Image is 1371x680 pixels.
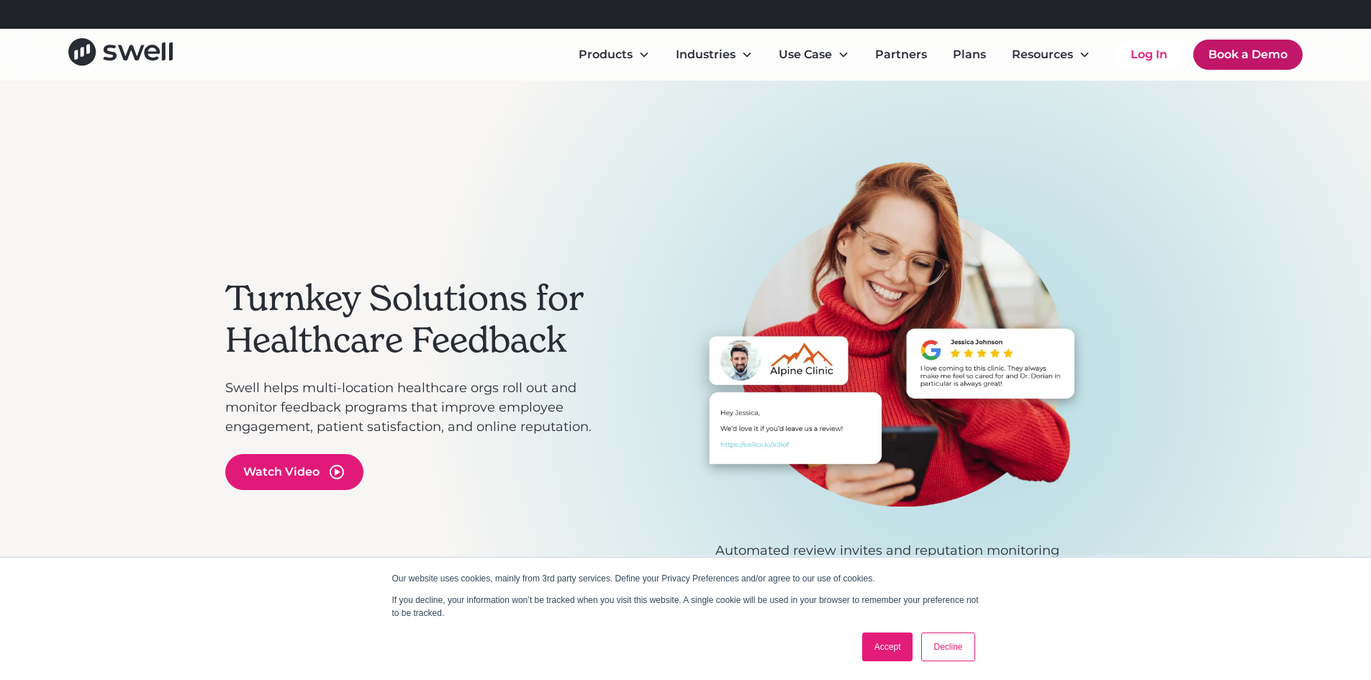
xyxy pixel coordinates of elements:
[864,40,938,69] a: Partners
[628,161,1146,561] div: 1 of 3
[779,46,832,63] div: Use Case
[243,463,320,481] div: Watch Video
[628,161,1146,607] div: carousel
[676,46,736,63] div: Industries
[1193,40,1303,70] a: Book a Demo
[1116,40,1182,69] a: Log In
[392,572,979,585] p: Our website uses cookies, mainly from 3rd party services. Define your Privacy Preferences and/or ...
[225,454,363,490] a: open lightbox
[225,278,614,361] h2: Turnkey Solutions for Healthcare Feedback
[1012,46,1073,63] div: Resources
[921,633,974,661] a: Decline
[567,40,661,69] div: Products
[941,40,997,69] a: Plans
[1125,525,1371,680] iframe: Chat Widget
[392,594,979,620] p: If you decline, your information won’t be tracked when you visit this website. A single cookie wi...
[862,633,913,661] a: Accept
[68,38,173,71] a: home
[225,378,614,437] p: Swell helps multi-location healthcare orgs roll out and monitor feedback programs that improve em...
[579,46,633,63] div: Products
[1000,40,1102,69] div: Resources
[628,541,1146,561] p: Automated review invites and reputation monitoring
[767,40,861,69] div: Use Case
[664,40,764,69] div: Industries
